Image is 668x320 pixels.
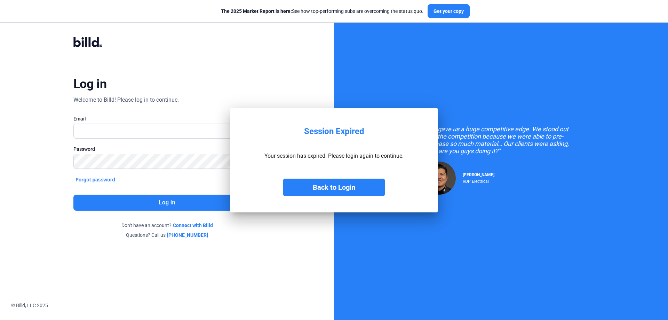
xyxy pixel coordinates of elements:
[73,222,261,229] div: Don't have an account?
[73,146,261,153] div: Password
[428,4,470,18] button: Get your copy
[423,162,456,195] img: Raul Pacheco
[73,232,261,239] div: Questions? Call us
[463,172,494,177] span: [PERSON_NAME]
[463,177,494,184] div: RDP Electrical
[283,179,385,196] button: Back to Login
[173,222,213,229] a: Connect with Billd
[304,126,364,136] div: Session Expired
[221,8,292,14] span: The 2025 Market Report is here:
[167,232,208,239] a: [PHONE_NUMBER]
[221,8,423,15] div: See how top-performing subs are overcoming the status quo.
[73,115,261,122] div: Email
[264,153,404,159] p: Your session has expired. Please login again to continue.
[73,195,261,211] button: Log in
[73,176,117,184] button: Forgot password
[73,76,106,92] div: Log in
[73,96,179,104] div: Welcome to Billd! Please log in to continue.
[423,125,579,155] div: "Billd gave us a huge competitive edge. We stood out from the competition because we were able to...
